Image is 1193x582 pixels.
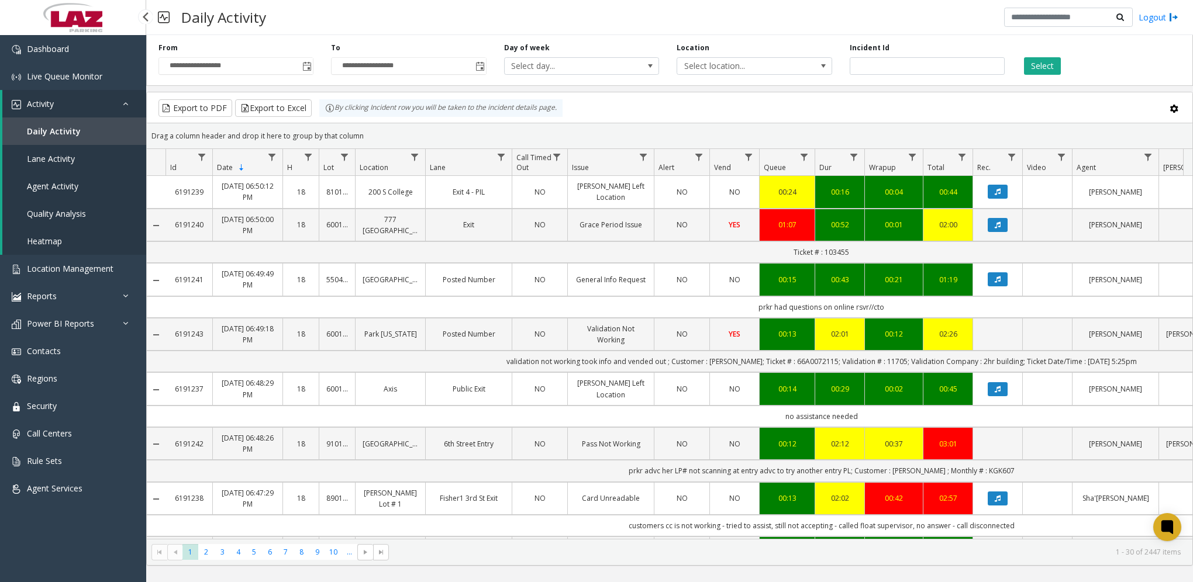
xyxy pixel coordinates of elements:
a: [PERSON_NAME] Left Location [575,377,647,400]
a: 02:01 [822,328,857,340]
img: 'icon' [12,265,21,274]
a: [PERSON_NAME] Left Location [575,181,647,203]
a: NO [661,219,702,230]
a: 910133 [326,438,348,449]
span: Toggle popup [473,58,486,74]
div: 00:12 [872,328,916,340]
a: Grace Period Issue [575,219,647,230]
span: Total [927,162,944,172]
a: Public Exit [433,383,505,394]
span: Id [170,162,177,172]
span: Select day... [505,58,628,74]
a: 6191242 [173,438,205,449]
a: 02:02 [822,493,857,504]
a: NO [661,493,702,504]
a: [PERSON_NAME] [1080,383,1151,394]
img: 'icon' [12,402,21,411]
a: 810113 [326,186,348,198]
a: [PERSON_NAME] [1080,219,1151,230]
a: Collapse Details [147,385,165,394]
div: Data table [147,149,1192,539]
label: Day of week [504,43,550,53]
span: NO [729,439,740,449]
a: Validation Not Working [575,323,647,345]
img: logout [1169,11,1178,23]
img: 'icon' [12,429,21,439]
span: Page 6 [262,544,278,560]
div: 02:26 [930,328,966,340]
span: Toggle popup [300,58,313,74]
span: Go to the last page [377,548,386,557]
a: 00:13 [767,328,808,340]
a: 01:07 [767,219,808,230]
a: NO [717,438,752,449]
a: 00:29 [822,383,857,394]
a: Card Unreadable [575,493,647,504]
img: 'icon' [12,45,21,54]
a: Exit [433,219,505,230]
span: NO [729,493,740,503]
a: 00:01 [872,219,916,230]
div: 00:24 [767,186,808,198]
label: Location [677,43,709,53]
a: 00:02 [872,383,916,394]
span: Dur [819,162,832,172]
div: 00:45 [930,383,966,394]
a: YES [717,328,752,340]
div: 00:43 [822,274,857,285]
span: Call Centers [27,428,72,439]
div: Drag a column header and drop it here to group by that column [147,126,1192,146]
h3: Daily Activity [175,3,272,32]
span: Contacts [27,345,61,356]
a: Location Filter Menu [407,149,423,165]
a: Collapse Details [147,276,165,285]
img: 'icon' [12,72,21,82]
span: Lane [430,162,446,172]
a: NO [661,274,702,285]
a: [DATE] 06:50:00 PM [220,214,275,236]
a: 00:44 [930,186,966,198]
a: Vend Filter Menu [741,149,757,165]
span: Quality Analysis [27,208,86,219]
span: Security [27,400,57,411]
a: Queue Filter Menu [797,149,812,165]
a: Collapse Details [147,494,165,504]
a: 02:57 [930,493,966,504]
a: Quality Analysis [2,200,146,227]
a: Exit 4 - PIL [433,186,505,198]
a: Park [US_STATE] [363,328,418,340]
a: Posted Number [433,274,505,285]
span: Wrapup [869,162,896,172]
a: 18 [290,328,312,340]
a: [DATE] 06:48:29 PM [220,377,275,400]
span: Lot [323,162,334,172]
img: 'icon' [12,320,21,329]
div: 00:37 [872,438,916,449]
span: Activity [27,98,54,109]
button: Export to PDF [158,99,232,117]
a: 6191239 [173,186,205,198]
span: Page 10 [326,544,342,560]
div: 00:16 [822,186,857,198]
a: NO [661,383,702,394]
span: Vend [714,162,731,172]
img: 'icon' [12,347,21,356]
span: NO [729,187,740,197]
a: NO [519,219,560,230]
div: 00:13 [767,493,808,504]
a: Lane Activity [2,145,146,172]
span: Heatmap [27,235,62,247]
span: Live Queue Monitor [27,71,102,82]
span: Alert [658,162,674,172]
a: 550434 [326,274,348,285]
span: Location [360,162,388,172]
a: 18 [290,186,312,198]
a: 600158 [326,328,348,340]
a: Call Timed Out Filter Menu [549,149,565,165]
button: Select [1024,57,1061,75]
a: 6th Street Entry [433,438,505,449]
div: 02:12 [822,438,857,449]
